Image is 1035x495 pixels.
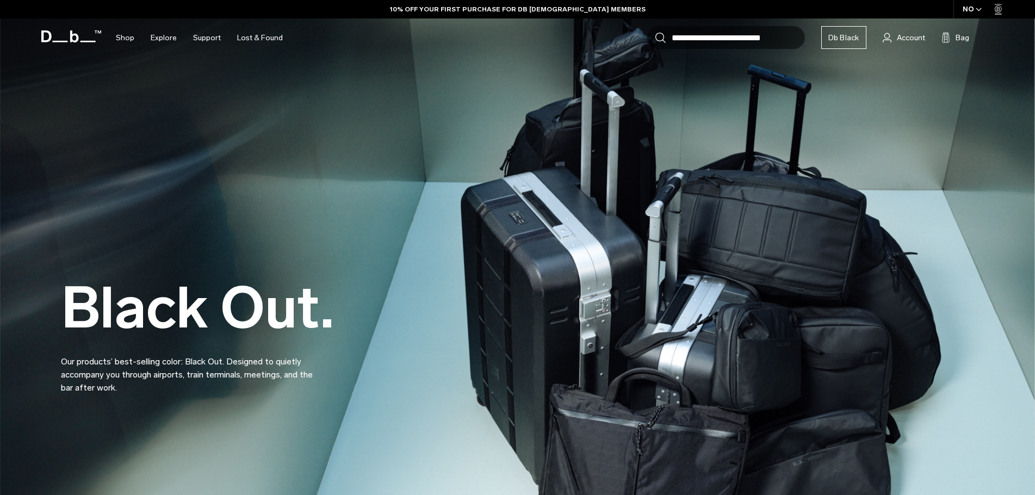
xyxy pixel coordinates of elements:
[237,18,283,57] a: Lost & Found
[151,18,177,57] a: Explore
[108,18,291,57] nav: Main Navigation
[61,280,334,337] h2: Black Out.
[956,32,969,44] span: Bag
[390,4,646,14] a: 10% OFF YOUR FIRST PURCHASE FOR DB [DEMOGRAPHIC_DATA] MEMBERS
[193,18,221,57] a: Support
[116,18,134,57] a: Shop
[941,31,969,44] button: Bag
[821,26,866,49] a: Db Black
[61,342,322,394] p: Our products’ best-selling color: Black Out. Designed to quietly accompany you through airports, ...
[897,32,925,44] span: Account
[883,31,925,44] a: Account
